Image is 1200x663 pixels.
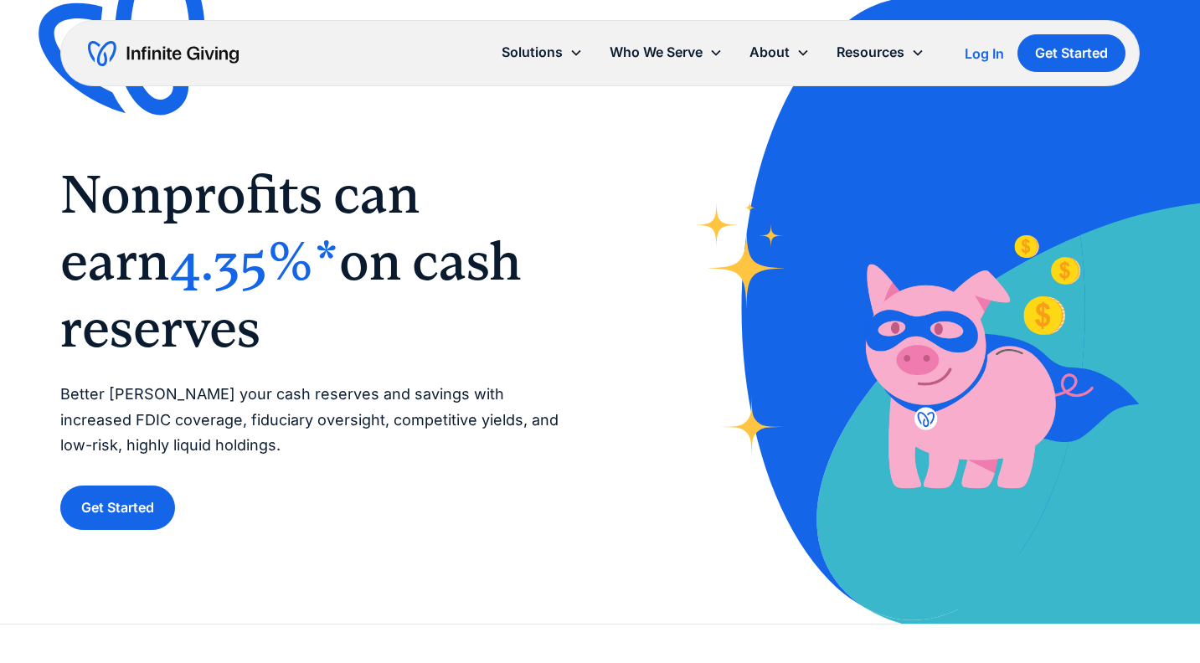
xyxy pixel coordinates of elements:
p: Better [PERSON_NAME] your cash reserves and savings with increased FDIC coverage, fiduciary overs... [60,382,567,459]
div: Log In [965,47,1004,60]
a: Log In [965,44,1004,64]
div: Who We Serve [610,41,703,64]
div: About [736,34,823,70]
span: Nonprofits can earn [60,163,420,292]
div: Who We Serve [596,34,736,70]
a: home [88,40,239,67]
div: Solutions [502,41,563,64]
div: About [749,41,790,64]
a: Get Started [1017,34,1125,72]
div: Solutions [488,34,596,70]
a: Get Started [60,486,175,530]
div: Resources [823,34,938,70]
h1: ‍ ‍ [60,161,567,362]
span: 4.35%* [169,230,339,292]
div: Resources [837,41,904,64]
